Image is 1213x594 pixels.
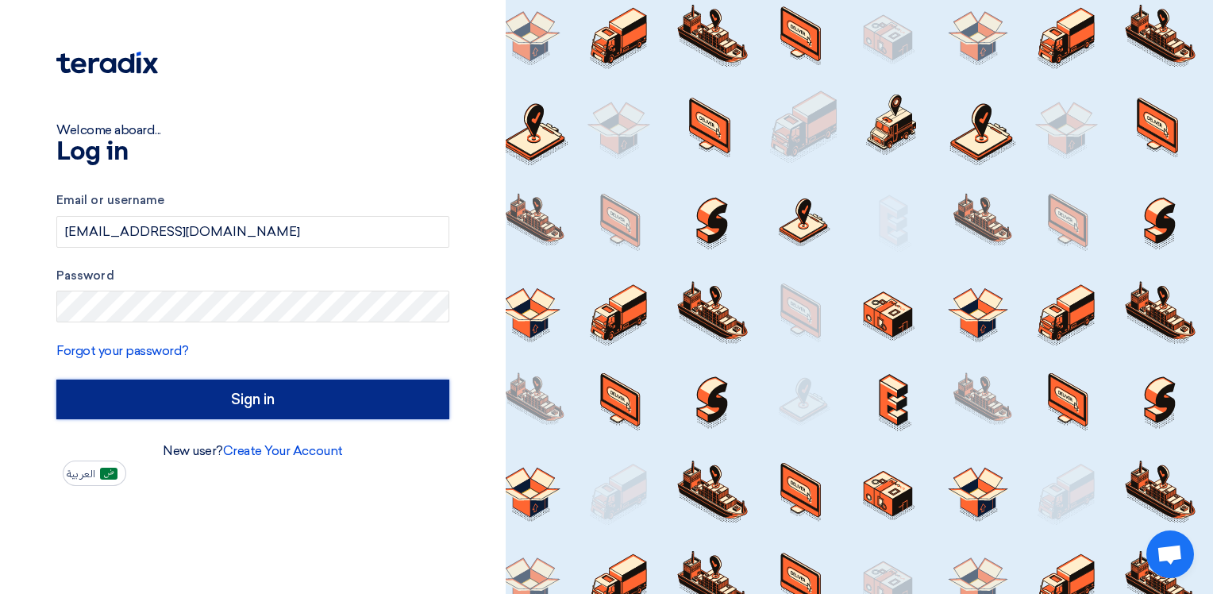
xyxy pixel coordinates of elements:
[56,140,449,165] h1: Log in
[63,461,126,486] button: العربية
[223,443,343,458] a: Create Your Account
[56,267,449,285] label: Password
[56,380,449,419] input: Sign in
[67,469,95,480] span: العربية
[163,443,343,458] font: New user?
[1146,530,1194,578] div: Open chat
[56,52,158,74] img: Teradix logo
[56,191,449,210] label: Email or username
[56,121,449,140] div: Welcome aboard...
[100,468,117,480] img: ar-AR.png
[56,216,449,248] input: Enter your business email or username
[56,343,189,358] a: Forgot your password?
